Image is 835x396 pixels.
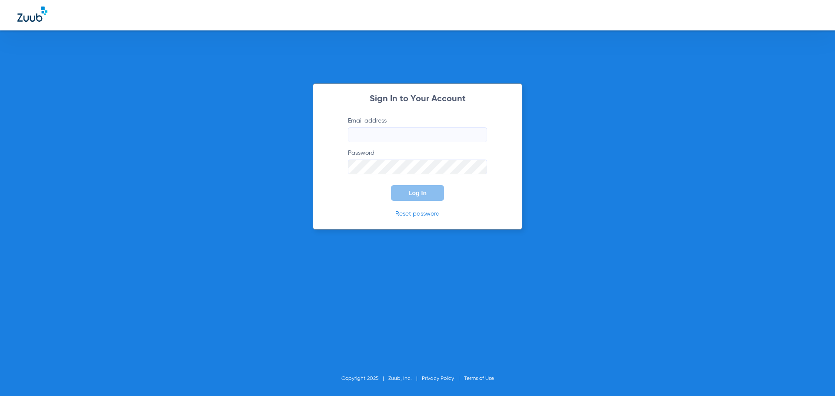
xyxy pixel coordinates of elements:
img: Zuub Logo [17,7,47,22]
a: Reset password [395,211,440,217]
a: Privacy Policy [422,376,454,381]
button: Log In [391,185,444,201]
a: Terms of Use [464,376,494,381]
input: Email address [348,127,487,142]
span: Log In [408,190,427,196]
li: Zuub, Inc. [388,374,422,383]
label: Email address [348,116,487,142]
label: Password [348,149,487,174]
h2: Sign In to Your Account [335,95,500,103]
li: Copyright 2025 [341,374,388,383]
input: Password [348,160,487,174]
